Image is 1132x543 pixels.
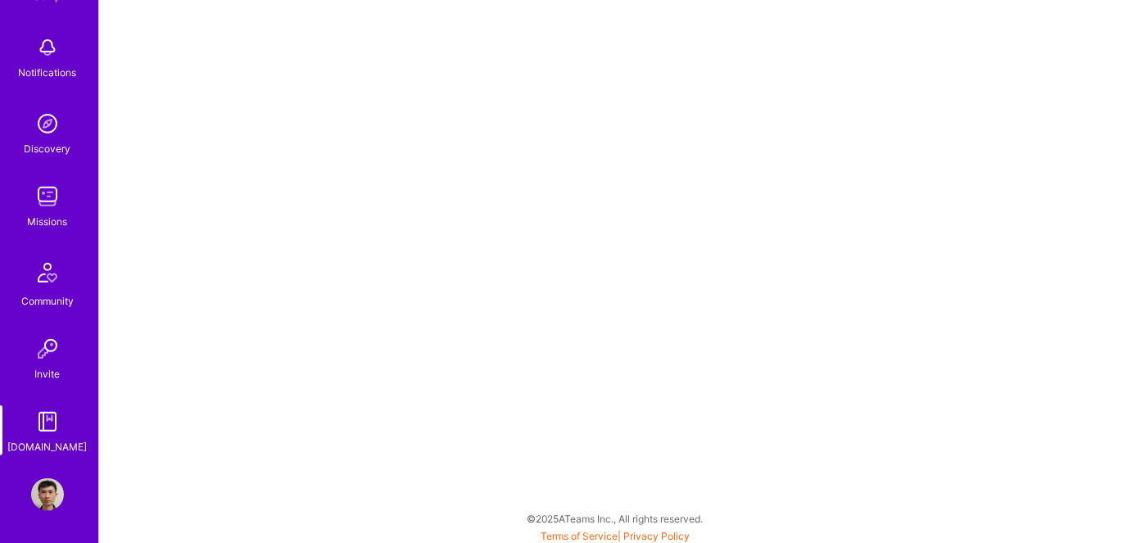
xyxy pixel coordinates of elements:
[541,530,690,542] span: |
[27,478,68,511] a: User Avatar
[25,140,71,157] div: Discovery
[35,365,61,382] div: Invite
[31,180,64,213] img: teamwork
[31,478,64,511] img: User Avatar
[31,31,64,64] img: bell
[541,530,618,542] a: Terms of Service
[98,498,1132,539] div: © 2025 ATeams Inc., All rights reserved.
[623,530,690,542] a: Privacy Policy
[31,405,64,438] img: guide book
[28,213,68,230] div: Missions
[8,438,88,455] div: [DOMAIN_NAME]
[21,292,74,310] div: Community
[19,64,77,81] div: Notifications
[31,333,64,365] img: Invite
[31,107,64,140] img: discovery
[28,253,67,292] img: Community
